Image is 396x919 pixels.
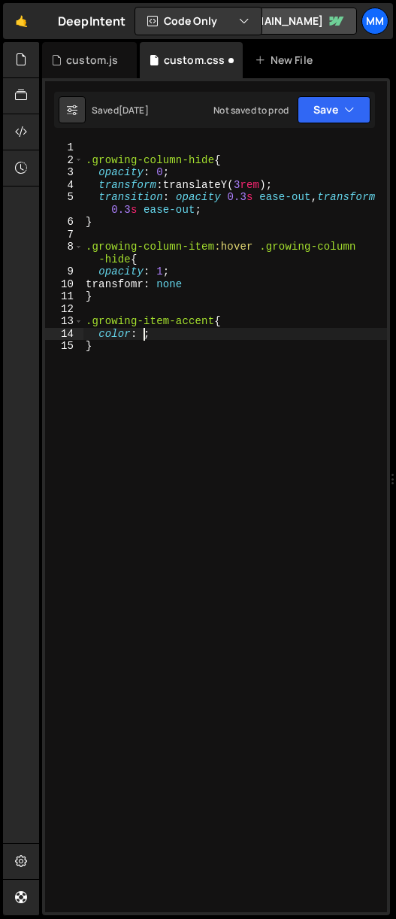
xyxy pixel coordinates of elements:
div: 8 [45,241,83,265]
div: custom.css [164,53,225,68]
div: 11 [45,290,83,303]
div: 3 [45,166,83,179]
div: 6 [45,216,83,229]
a: mm [361,8,388,35]
div: 10 [45,278,83,291]
div: DeepIntent [58,12,126,30]
div: 9 [45,265,83,278]
a: [DOMAIN_NAME] [222,8,357,35]
div: Not saved to prod [213,104,289,117]
div: [DATE] [119,104,149,117]
div: 12 [45,303,83,316]
div: 14 [45,328,83,341]
div: 4 [45,179,83,192]
div: New File [255,53,318,68]
button: Save [298,96,370,123]
div: 5 [45,191,83,216]
div: 2 [45,154,83,167]
a: 🤙 [3,3,40,39]
div: 1 [45,141,83,154]
div: 15 [45,340,83,353]
div: Saved [92,104,149,117]
div: custom.js [66,53,118,68]
button: Code Only [135,8,261,35]
div: 13 [45,315,83,328]
div: 7 [45,229,83,241]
